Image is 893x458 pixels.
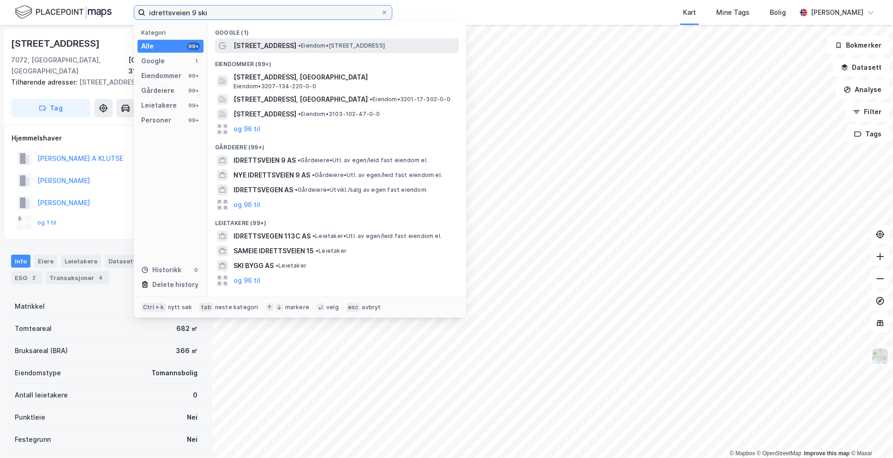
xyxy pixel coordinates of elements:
[370,96,372,103] span: •
[234,155,296,166] span: IDRETTSVEIEN 9 AS
[295,186,298,193] span: •
[234,40,296,51] span: [STREET_ADDRESS]
[11,255,30,268] div: Info
[145,6,381,19] input: Søk på adresse, matrikkel, gårdeiere, leietakere eller personer
[15,323,52,334] div: Tomteareal
[151,367,198,379] div: Tomannsbolig
[827,36,889,55] button: Bokmerker
[234,199,260,210] button: og 96 til
[61,255,101,268] div: Leietakere
[141,55,165,67] div: Google
[295,186,426,194] span: Gårdeiere • Utvikl./salg av egen fast eiendom
[757,450,802,457] a: OpenStreetMap
[208,288,466,305] div: Personer (99+)
[316,247,318,254] span: •
[141,70,181,81] div: Eiendommer
[298,42,385,49] span: Eiendom • [STREET_ADDRESS]
[176,345,198,356] div: 366 ㎡
[141,115,171,126] div: Personer
[29,273,38,282] div: 2
[15,367,61,379] div: Eiendomstype
[208,212,466,229] div: Leietakere (99+)
[833,58,889,77] button: Datasett
[141,41,154,52] div: Alle
[234,184,293,195] span: IDRETTSVEGEN AS
[234,94,368,105] span: [STREET_ADDRESS], [GEOGRAPHIC_DATA]
[804,450,850,457] a: Improve this map
[298,110,301,117] span: •
[846,125,889,143] button: Tags
[141,29,204,36] div: Kategori
[15,301,45,312] div: Matrikkel
[234,231,311,242] span: IDRETTSVEGEN 113C AS
[15,4,112,20] img: logo.f888ab2527a4732fd821a326f86c7f29.svg
[362,304,381,311] div: avbryt
[234,109,296,120] span: [STREET_ADDRESS]
[187,43,200,50] div: 99+
[208,53,466,70] div: Eiendommer (99+)
[11,78,79,86] span: Tilhørende adresser:
[187,72,200,79] div: 99+
[276,262,278,269] span: •
[234,83,316,90] span: Eiendom • 3207-134-220-0-0
[234,123,260,134] button: og 96 til
[15,390,68,401] div: Antall leietakere
[105,255,139,268] div: Datasett
[192,266,200,274] div: 0
[312,171,442,179] span: Gårdeiere • Utl. av egen/leid fast eiendom el.
[187,412,198,423] div: Nei
[141,85,174,96] div: Gårdeiere
[234,275,260,286] button: og 96 til
[96,273,105,282] div: 4
[11,271,42,284] div: ESG
[208,136,466,153] div: Gårdeiere (99+)
[346,303,360,312] div: esc
[187,87,200,94] div: 99+
[11,36,102,51] div: [STREET_ADDRESS]
[845,103,889,121] button: Filter
[316,247,347,255] span: Leietaker
[683,7,696,18] div: Kart
[811,7,863,18] div: [PERSON_NAME]
[192,57,200,65] div: 1
[11,77,194,88] div: [STREET_ADDRESS]
[187,116,200,124] div: 99+
[716,7,749,18] div: Mine Tags
[298,110,380,118] span: Eiendom • 3103-102-47-0-0
[298,42,301,49] span: •
[168,304,192,311] div: nytt søk
[370,96,450,103] span: Eiendom • 3201-17-302-0-0
[176,323,198,334] div: 682 ㎡
[276,262,306,269] span: Leietaker
[871,348,889,365] img: Z
[141,303,166,312] div: Ctrl + k
[312,232,442,240] span: Leietaker • Utl. av egen/leid fast eiendom el.
[128,55,201,77] div: [GEOGRAPHIC_DATA], 315/592
[46,271,109,284] div: Transaksjoner
[730,450,755,457] a: Mapbox
[193,390,198,401] div: 0
[234,72,455,83] span: [STREET_ADDRESS], [GEOGRAPHIC_DATA]
[15,412,45,423] div: Punktleie
[15,345,68,356] div: Bruksareal (BRA)
[12,133,201,144] div: Hjemmelshaver
[234,260,274,271] span: SKI BYGG AS
[770,7,786,18] div: Bolig
[199,303,213,312] div: tab
[141,100,177,111] div: Leietakere
[215,304,258,311] div: neste kategori
[234,245,314,256] span: SAMEIE IDRETTSVEIEN 15
[312,171,315,178] span: •
[34,255,57,268] div: Eiere
[836,80,889,99] button: Analyse
[11,99,90,117] button: Tag
[285,304,309,311] div: markere
[847,414,893,458] iframe: Chat Widget
[152,279,198,290] div: Delete history
[234,170,310,181] span: NYE IDRETTSVEIEN 9 AS
[15,434,51,445] div: Festegrunn
[187,434,198,445] div: Nei
[11,55,128,77] div: 7072, [GEOGRAPHIC_DATA], [GEOGRAPHIC_DATA]
[298,157,428,164] span: Gårdeiere • Utl. av egen/leid fast eiendom el.
[298,157,300,164] span: •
